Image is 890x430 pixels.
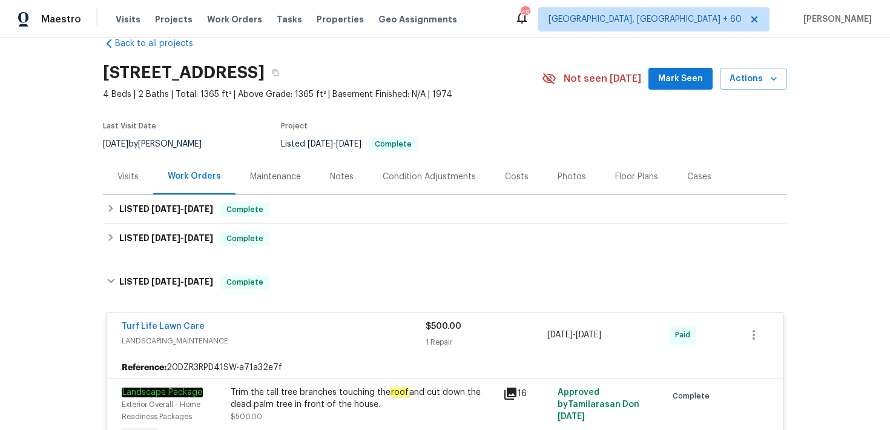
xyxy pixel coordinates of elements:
span: Mark Seen [658,71,703,87]
a: Turf Life Lawn Care [122,322,205,331]
div: LISTED [DATE]-[DATE]Complete [103,224,787,253]
span: [DATE] [151,205,180,213]
span: Complete [673,390,714,402]
span: $500.00 [231,413,262,420]
span: Maestro [41,13,81,25]
span: [DATE] [547,331,573,339]
span: LANDSCAPING_MAINTENANCE [122,335,426,347]
span: Tasks [277,15,302,24]
span: - [151,205,213,213]
div: LISTED [DATE]-[DATE]Complete [103,195,787,224]
span: Geo Assignments [378,13,457,25]
span: Projects [155,13,193,25]
span: [DATE] [151,234,180,242]
span: - [151,234,213,242]
span: Work Orders [207,13,262,25]
em: roof [391,388,409,397]
h6: LISTED [119,275,213,289]
div: Condition Adjustments [383,171,476,183]
span: [DATE] [184,234,213,242]
span: - [308,140,361,148]
button: Mark Seen [648,68,713,90]
span: Complete [222,203,268,216]
div: 20DZR3RPD41SW-a71a32e7f [107,357,783,379]
span: [DATE] [184,205,213,213]
span: - [151,277,213,286]
span: [DATE] [151,277,180,286]
span: Complete [222,276,268,288]
span: [DATE] [558,412,585,421]
span: Actions [730,71,777,87]
div: Floor Plans [615,171,658,183]
span: Not seen [DATE] [564,73,641,85]
div: Cases [687,171,711,183]
div: Notes [330,171,354,183]
button: Copy Address [265,62,286,84]
div: Visits [117,171,139,183]
span: Properties [317,13,364,25]
span: Exterior Overall - Home Readiness Packages [122,401,200,420]
div: Costs [505,171,529,183]
span: Listed [281,140,418,148]
button: Actions [720,68,787,90]
span: [DATE] [103,140,128,148]
span: [PERSON_NAME] [799,13,872,25]
span: [GEOGRAPHIC_DATA], [GEOGRAPHIC_DATA] + 60 [549,13,742,25]
span: $500.00 [426,322,461,331]
span: Last Visit Date [103,122,156,130]
div: 1 Repair [426,336,547,348]
em: Landscape Package [122,388,203,397]
span: - [547,329,601,341]
div: by [PERSON_NAME] [103,137,216,151]
span: [DATE] [576,331,601,339]
div: Maintenance [250,171,301,183]
span: Complete [222,233,268,245]
span: Complete [370,141,417,148]
div: 16 [503,386,550,401]
a: Back to all projects [103,38,219,50]
span: [DATE] [336,140,361,148]
div: Trim the tall tree branches touching the and cut down the dead palm tree in front of the house. [231,386,496,411]
div: 454 [521,7,529,19]
span: [DATE] [308,140,333,148]
b: Reference: [122,362,166,374]
span: Visits [116,13,140,25]
div: LISTED [DATE]-[DATE]Complete [103,263,787,302]
span: Approved by Tamilarasan D on [558,388,639,421]
div: Work Orders [168,170,221,182]
h2: [STREET_ADDRESS] [103,67,265,79]
span: Paid [675,329,695,341]
h6: LISTED [119,202,213,217]
h6: LISTED [119,231,213,246]
div: Photos [558,171,586,183]
span: Project [281,122,308,130]
span: [DATE] [184,277,213,286]
span: 4 Beds | 2 Baths | Total: 1365 ft² | Above Grade: 1365 ft² | Basement Finished: N/A | 1974 [103,88,542,101]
